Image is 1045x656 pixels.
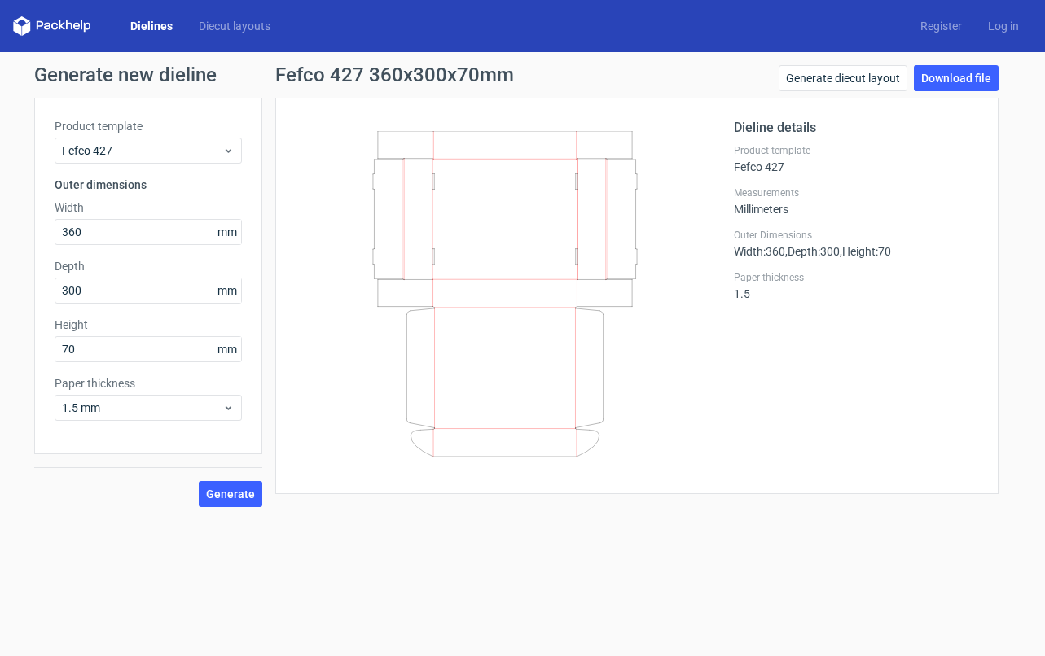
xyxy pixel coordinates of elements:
h3: Outer dimensions [55,177,242,193]
div: 1.5 [734,271,978,300]
span: 1.5 mm [62,400,222,416]
a: Generate diecut layout [779,65,907,91]
a: Diecut layouts [186,18,283,34]
h1: Fefco 427 360x300x70mm [275,65,514,85]
span: Fefco 427 [62,142,222,159]
span: Generate [206,488,255,500]
a: Register [907,18,975,34]
h2: Dieline details [734,118,978,138]
label: Outer Dimensions [734,229,978,242]
div: Millimeters [734,186,978,216]
span: mm [213,278,241,303]
span: Width : 360 [734,245,785,258]
label: Paper thickness [734,271,978,284]
div: Fefco 427 [734,144,978,173]
a: Dielines [117,18,186,34]
label: Height [55,317,242,333]
label: Product template [55,118,242,134]
span: , Depth : 300 [785,245,840,258]
button: Generate [199,481,262,507]
label: Measurements [734,186,978,199]
span: mm [213,220,241,244]
span: , Height : 70 [840,245,891,258]
h1: Generate new dieline [34,65,1012,85]
label: Paper thickness [55,375,242,391]
label: Depth [55,258,242,274]
span: mm [213,337,241,361]
a: Log in [975,18,1032,34]
a: Download file [914,65,999,91]
label: Product template [734,144,978,157]
label: Width [55,199,242,216]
